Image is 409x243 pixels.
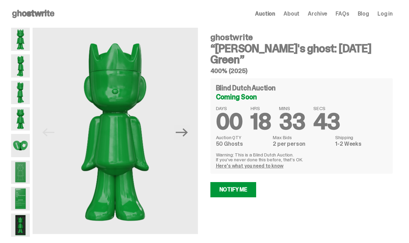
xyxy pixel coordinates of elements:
[210,33,393,42] h4: ghostwrite
[279,107,305,136] span: 33
[313,106,340,111] span: SECS
[11,54,30,78] img: Schrodinger_Green_Hero_2.png
[336,11,349,17] a: FAQs
[174,125,190,140] button: Next
[335,141,387,147] dd: 1-2 Weeks
[11,161,30,184] img: Schrodinger_Green_Hero_9.png
[279,106,305,111] span: MINS
[11,107,30,130] img: Schrodinger_Green_Hero_6.png
[11,81,30,104] img: Schrodinger_Green_Hero_3.png
[216,163,284,169] a: Here's what you need to know
[313,107,340,136] span: 43
[284,11,299,17] a: About
[251,106,271,111] span: HRS
[216,106,243,111] span: DAYS
[216,135,269,140] dt: Auction QTY
[210,43,393,65] h3: “[PERSON_NAME]'s ghost: [DATE] Green”
[377,11,393,17] a: Log in
[210,68,393,74] h5: 400% (2025)
[273,135,331,140] dt: Max Bids
[308,11,327,17] a: Archive
[273,141,331,147] dd: 2 per person
[216,84,276,91] h4: Blind Dutch Auction
[33,28,198,234] img: Schrodinger_Green_Hero_1.png
[11,214,30,237] img: Schrodinger_Green_Hero_13.png
[251,107,271,136] span: 18
[11,134,30,157] img: Schrodinger_Green_Hero_7.png
[216,107,243,136] span: 00
[210,182,256,197] a: Notify Me
[216,152,388,162] p: Warning: This is a Blind Dutch Auction. If you’ve never done this before, that’s OK.
[216,93,388,100] div: Coming Soon
[335,135,387,140] dt: Shipping
[11,187,30,210] img: Schrodinger_Green_Hero_12.png
[216,141,269,147] dd: 50 Ghosts
[358,11,369,17] a: Blog
[11,28,30,51] img: Schrodinger_Green_Hero_1.png
[255,11,275,17] a: Auction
